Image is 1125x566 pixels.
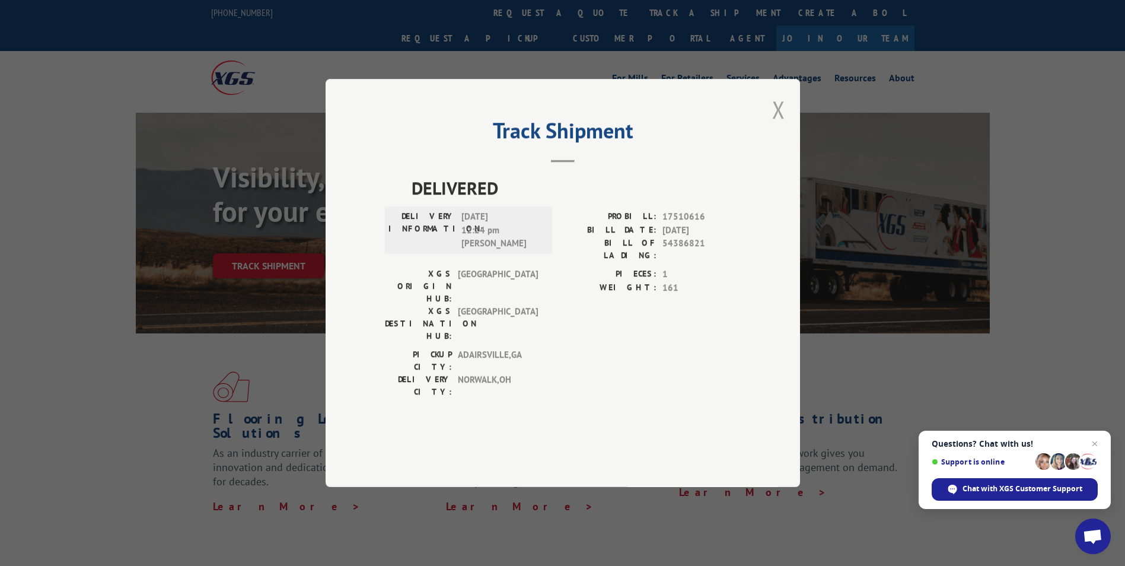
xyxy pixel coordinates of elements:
label: PROBILL: [563,210,656,224]
label: DELIVERY INFORMATION: [388,210,455,250]
span: Support is online [932,457,1031,466]
span: 54386821 [662,237,741,262]
label: XGS DESTINATION HUB: [385,305,452,342]
label: BILL DATE: [563,224,656,237]
label: DELIVERY CITY: [385,373,452,398]
span: [DATE] [662,224,741,237]
span: DELIVERED [412,174,741,201]
span: 161 [662,281,741,295]
div: Chat with XGS Customer Support [932,478,1098,501]
label: XGS ORIGIN HUB: [385,268,452,305]
div: Open chat [1075,519,1111,554]
span: Chat with XGS Customer Support [963,484,1082,494]
button: Close modal [772,94,785,125]
span: 17510616 [662,210,741,224]
span: ADAIRSVILLE , GA [458,348,538,373]
label: WEIGHT: [563,281,656,295]
label: PIECES: [563,268,656,281]
span: [GEOGRAPHIC_DATA] [458,305,538,342]
label: BILL OF LADING: [563,237,656,262]
span: [DATE] 12:24 pm [PERSON_NAME] [461,210,541,250]
label: PICKUP CITY: [385,348,452,373]
span: Questions? Chat with us! [932,439,1098,449]
span: [GEOGRAPHIC_DATA] [458,268,538,305]
span: NORWALK , OH [458,373,538,398]
span: 1 [662,268,741,281]
span: Close chat [1088,437,1102,451]
h2: Track Shipment [385,122,741,145]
